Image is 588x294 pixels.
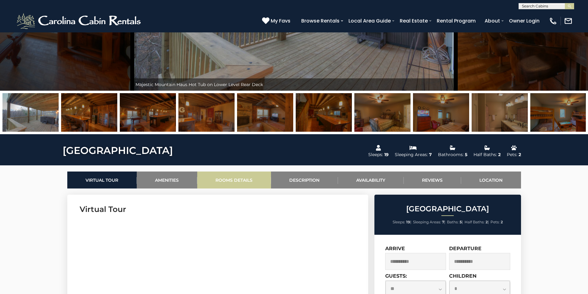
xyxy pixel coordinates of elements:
img: phone-regular-white.png [549,17,557,25]
strong: 2 [501,220,503,224]
a: Real Estate [397,15,431,26]
label: Departure [449,246,482,251]
img: 163276106 [2,93,59,132]
label: Children [449,273,477,279]
a: Virtual Tour [67,172,137,188]
img: 163276108 [120,93,176,132]
a: My Favs [262,17,292,25]
span: Pets: [490,220,500,224]
li: | [447,218,463,226]
span: Baths: [447,220,459,224]
strong: 7 [442,220,444,224]
strong: 5 [460,220,462,224]
li: | [465,218,489,226]
img: White-1-2.png [15,12,144,30]
img: mail-regular-white.png [564,17,573,25]
img: 163276090 [296,93,352,132]
span: My Favs [271,17,290,25]
label: Arrive [385,246,405,251]
a: Reviews [404,172,461,188]
img: 163276092 [530,93,586,132]
a: Rooms Details [197,172,271,188]
a: Rental Program [434,15,479,26]
img: 163276109 [178,93,235,132]
img: 163276107 [61,93,117,132]
a: About [482,15,503,26]
span: Half Baths: [465,220,485,224]
span: Sleeping Areas: [413,220,441,224]
h2: [GEOGRAPHIC_DATA] [376,205,519,213]
strong: 2 [486,220,488,224]
li: | [393,218,411,226]
img: 163276091 [413,93,469,132]
div: Majestic Mountain Haus Hot Tub on Lower Level Rear Deck [132,78,456,91]
label: Guests: [385,273,407,279]
a: Browse Rentals [298,15,343,26]
h3: Virtual Tour [80,204,356,215]
a: Availability [338,172,404,188]
a: Location [461,172,521,188]
img: 163276110 [354,93,411,132]
a: Amenities [137,172,197,188]
img: 163276111 [472,93,528,132]
a: Local Area Guide [345,15,394,26]
a: Owner Login [506,15,543,26]
strong: 19 [406,220,410,224]
li: | [413,218,445,226]
a: Description [271,172,338,188]
span: Sleeps: [393,220,405,224]
img: 163276089 [237,93,293,132]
